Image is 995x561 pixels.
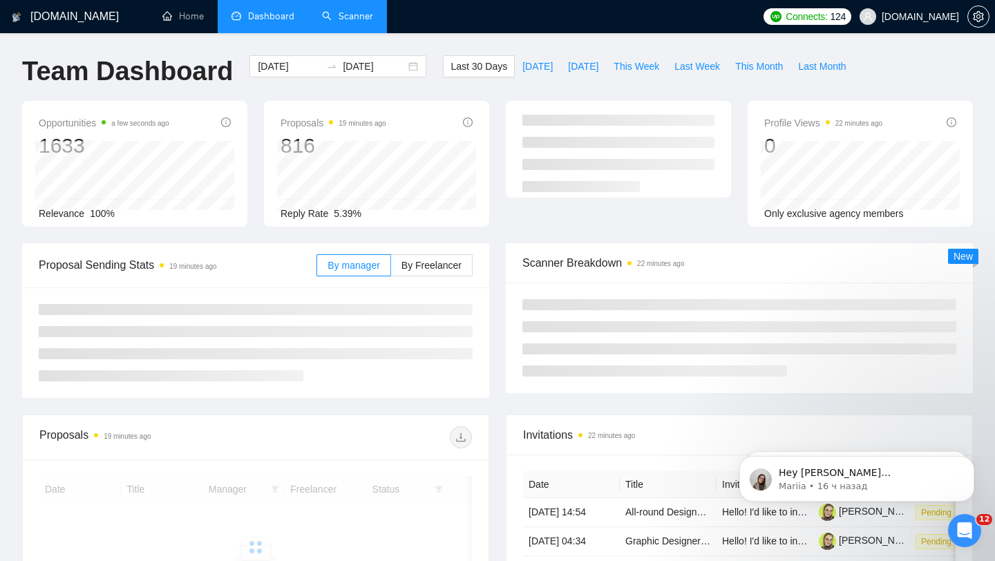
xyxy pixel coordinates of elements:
time: 19 minutes ago [339,120,386,127]
a: setting [967,11,989,22]
div: 1633 [39,133,169,159]
span: This Week [614,59,659,74]
span: Pending [916,534,957,549]
a: Graphic Designer for Fitness YouTube Channel & Logo Design [625,535,894,546]
span: Opportunities [39,115,169,131]
span: Only exclusive agency members [764,208,904,219]
span: 12 [976,514,992,525]
button: [DATE] [515,55,560,77]
span: Relevance [39,208,84,219]
a: All-round Designer for Packaging and E-commerce Digital Designs [625,506,911,517]
span: user [863,12,873,21]
span: Proposal Sending Stats [39,256,316,274]
button: [DATE] [560,55,606,77]
button: Last Week [667,55,728,77]
td: [DATE] 14:54 [523,498,620,527]
span: 124 [831,9,846,24]
time: 19 minutes ago [104,432,151,440]
button: setting [967,6,989,28]
span: [DATE] [522,59,553,74]
span: Invitations [523,426,956,444]
iframe: Intercom live chat [948,514,981,547]
span: Hey [PERSON_NAME][EMAIL_ADDRESS][DOMAIN_NAME], Looks like your Upwork agency ValsyDev 🤖 AI Platfo... [60,40,236,271]
time: 19 minutes ago [169,263,216,270]
span: Proposals [281,115,386,131]
span: Last 30 Days [451,59,507,74]
span: By Freelancer [401,260,462,271]
td: Graphic Designer for Fitness YouTube Channel & Logo Design [620,527,717,556]
a: [PERSON_NAME] [819,535,918,546]
td: [DATE] 04:34 [523,527,620,556]
span: Last Month [798,59,846,74]
div: 816 [281,133,386,159]
td: All-round Designer for Packaging and E-commerce Digital Designs [620,498,717,527]
button: Last Month [790,55,853,77]
span: [DATE] [568,59,598,74]
a: homeHome [162,10,204,22]
button: This Month [728,55,790,77]
button: This Week [606,55,667,77]
h1: Team Dashboard [22,55,233,88]
span: Dashboard [248,10,294,22]
a: searchScanner [322,10,373,22]
span: Reply Rate [281,208,328,219]
p: Message from Mariia, sent 16 ч назад [60,53,238,66]
time: a few seconds ago [111,120,169,127]
input: End date [343,59,406,74]
span: By manager [328,260,379,271]
input: Start date [258,59,321,74]
span: 5.39% [334,208,361,219]
span: setting [968,11,989,22]
img: upwork-logo.png [770,11,781,22]
div: 0 [764,133,882,159]
span: swap-right [326,61,337,72]
iframe: Intercom notifications сообщение [719,427,995,524]
th: Title [620,471,717,498]
span: This Month [735,59,783,74]
th: Invitation Letter [717,471,813,498]
span: Connects: [786,9,827,24]
span: Profile Views [764,115,882,131]
span: New [954,251,973,262]
time: 22 minutes ago [835,120,882,127]
img: logo [12,6,21,28]
a: Pending [916,535,963,546]
span: info-circle [221,117,231,127]
time: 22 minutes ago [637,260,684,267]
time: 22 minutes ago [588,432,635,439]
th: Date [523,471,620,498]
span: Scanner Breakdown [522,254,956,272]
span: to [326,61,337,72]
img: c1ANJdDIEFa5DN5yolPp7_u0ZhHZCEfhnwVqSjyrCV9hqZg5SCKUb7hD_oUrqvcJOM [819,533,836,550]
div: Proposals [39,426,256,448]
span: info-circle [947,117,956,127]
span: dashboard [231,11,241,21]
span: Last Week [674,59,720,74]
button: Last 30 Days [443,55,515,77]
span: 100% [90,208,115,219]
span: info-circle [463,117,473,127]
